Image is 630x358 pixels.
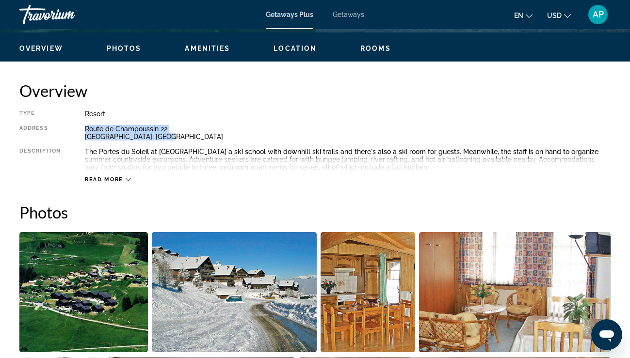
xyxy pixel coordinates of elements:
button: Read more [85,176,131,183]
span: en [514,12,523,19]
button: Change currency [547,8,571,22]
button: Open full-screen image slider [152,232,317,353]
span: Overview [19,45,63,52]
button: User Menu [585,4,611,25]
button: Overview [19,44,63,53]
h2: Overview [19,81,611,100]
span: Amenities [185,45,230,52]
a: Travorium [19,2,116,27]
span: Read more [85,176,123,183]
span: Rooms [360,45,391,52]
span: USD [547,12,562,19]
a: Getaways [333,11,364,18]
span: AP [593,10,604,19]
button: Amenities [185,44,230,53]
div: Type [19,110,61,118]
div: The Portes du Soleil at [GEOGRAPHIC_DATA] a ski school with downhill ski trails and there's also ... [85,148,611,171]
a: Getaways Plus [266,11,313,18]
h2: Photos [19,202,611,222]
span: Location [274,45,317,52]
span: Photos [107,45,142,52]
button: Open full-screen image slider [321,232,415,353]
div: Address [19,125,61,140]
button: Change language [514,8,533,22]
div: Description [19,148,61,171]
button: Open full-screen image slider [19,232,148,353]
button: Location [274,44,317,53]
button: Photos [107,44,142,53]
button: Rooms [360,44,391,53]
iframe: Button to launch messaging window [591,319,622,350]
div: Resort [85,110,611,118]
button: Open full-screen image slider [419,232,611,353]
div: Route de Champoussin 22 [GEOGRAPHIC_DATA], [GEOGRAPHIC_DATA] [85,125,611,140]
